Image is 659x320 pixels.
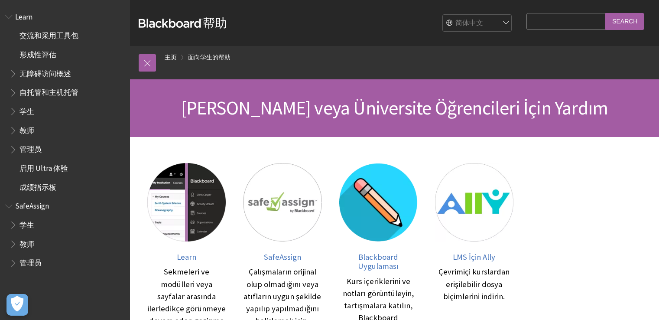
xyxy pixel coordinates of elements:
[19,66,71,78] span: 无障碍访问概述
[6,294,28,316] button: Open Preferences
[19,161,68,173] span: 启用 Ultra 体验
[139,19,203,28] strong: Blackboard
[443,15,512,32] select: Site Language Selector
[181,96,608,120] span: [PERSON_NAME] veya Üniversite Öğrencileri İçin Yardım
[19,85,78,97] span: 自托管和主机托管
[147,163,226,242] img: Learn
[358,252,399,271] span: Blackboard Uygulaması
[177,252,196,262] span: Learn
[19,47,56,59] span: 形成性评估
[605,13,644,30] input: Search
[165,52,177,63] a: 主页
[5,199,125,271] nav: Book outline for Blackboard SafeAssign
[19,104,34,116] span: 学生
[19,29,78,40] span: 交流和采用工具包
[15,10,32,21] span: Learn
[243,163,321,242] img: SafeAssign
[15,199,49,211] span: SafeAssign
[19,256,42,268] span: 管理员
[453,252,495,262] span: LMS İçin Ally
[264,252,301,262] span: SafeAssign
[19,237,34,248] span: 教师
[19,218,34,229] span: 学生
[139,15,227,31] a: Blackboard帮助
[19,142,42,154] span: 管理员
[5,10,125,195] nav: Book outline for Blackboard Learn Help
[19,180,56,192] span: 成绩指示板
[188,52,230,63] a: 面向学生的帮助
[435,163,513,242] img: LMS İçin Ally
[435,266,513,302] div: Çevrimiçi kurslardan erişilebilir dosya biçimlerini indirin.
[19,123,34,135] span: 教师
[339,163,418,242] img: Blackboard Uygulaması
